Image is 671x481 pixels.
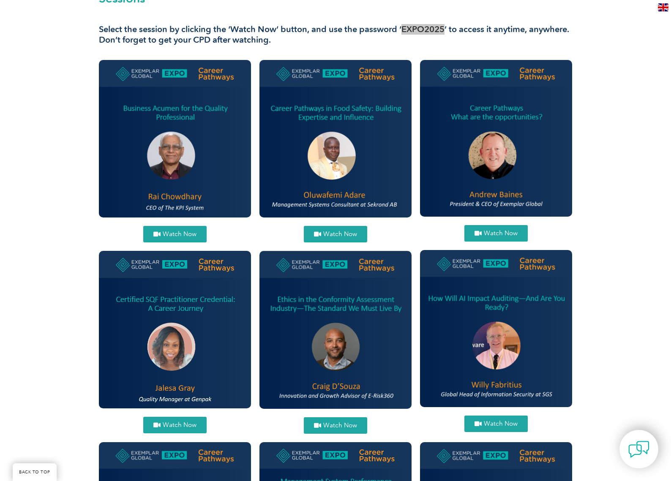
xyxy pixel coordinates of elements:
span: Watch Now [323,231,357,237]
img: andrew [420,60,572,217]
img: en [658,3,668,11]
span: Watch Now [484,421,518,427]
a: Watch Now [143,226,207,242]
a: Watch Now [143,417,207,433]
a: Watch Now [464,225,528,242]
img: Rai [99,60,251,217]
span: Watch Now [484,230,518,236]
span: Watch Now [163,422,196,428]
span: Watch Now [323,422,357,429]
img: Jelesa SQF [99,251,251,408]
span: Watch Now [163,231,196,237]
a: Watch Now [464,416,528,432]
img: Oluwafemi [259,60,412,217]
img: craig [259,251,412,408]
h3: Select the session by clicking the ‘Watch Now’ button, and use the password ‘EXPO2025’ to access ... [99,24,572,45]
img: willy [420,250,572,407]
a: BACK TO TOP [13,463,57,481]
a: Watch Now [304,226,367,242]
a: Watch Now [304,417,367,434]
img: contact-chat.png [628,439,649,460]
